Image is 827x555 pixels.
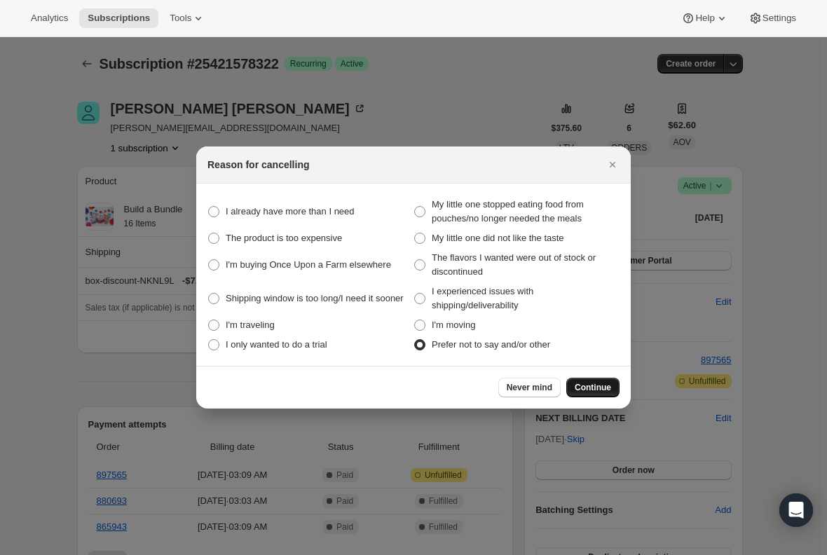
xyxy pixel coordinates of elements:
span: Prefer not to say and/or other [432,339,550,350]
div: Open Intercom Messenger [779,493,813,527]
span: The flavors I wanted were out of stock or discontinued [432,252,596,277]
button: Help [673,8,737,28]
span: I only wanted to do a trial [226,339,327,350]
button: Tools [161,8,214,28]
span: Shipping window is too long/I need it sooner [226,293,404,303]
button: Never mind [498,378,561,397]
span: Analytics [31,13,68,24]
span: I'm traveling [226,320,275,330]
span: Settings [763,13,796,24]
button: Subscriptions [79,8,158,28]
span: I'm buying Once Upon a Farm elsewhere [226,259,391,270]
button: Settings [740,8,805,28]
span: Subscriptions [88,13,150,24]
span: My little one stopped eating food from pouches/no longer needed the meals [432,199,584,224]
span: Help [695,13,714,24]
button: Continue [566,378,620,397]
span: Never mind [507,382,552,393]
button: Analytics [22,8,76,28]
span: I'm moving [432,320,475,330]
span: Tools [170,13,191,24]
span: My little one did not like the taste [432,233,564,243]
span: Continue [575,382,611,393]
button: Close [603,155,622,174]
span: I already have more than I need [226,206,355,217]
span: I experienced issues with shipping/deliverability [432,286,533,310]
span: The product is too expensive [226,233,342,243]
h2: Reason for cancelling [207,158,309,172]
